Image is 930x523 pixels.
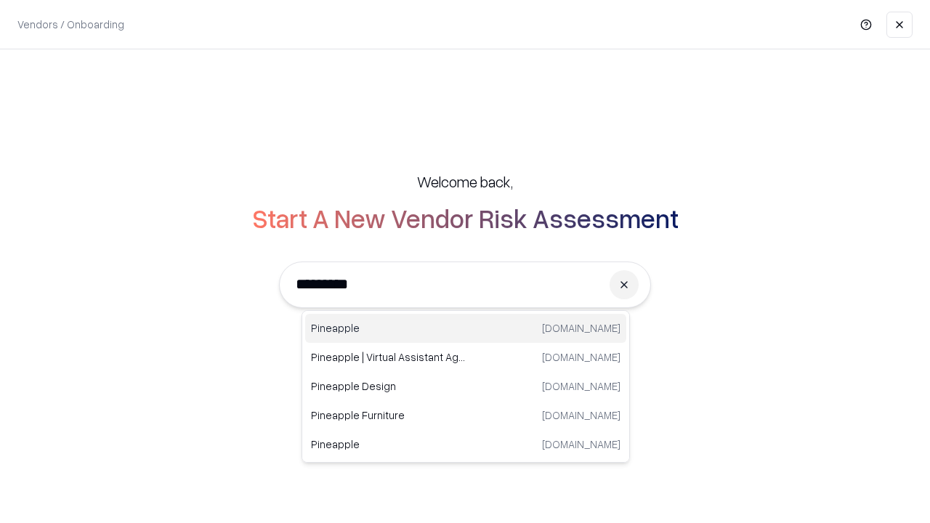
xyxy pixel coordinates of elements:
[311,378,466,394] p: Pineapple Design
[252,203,679,232] h2: Start A New Vendor Risk Assessment
[542,408,620,423] p: [DOMAIN_NAME]
[311,408,466,423] p: Pineapple Furniture
[311,320,466,336] p: Pineapple
[311,349,466,365] p: Pineapple | Virtual Assistant Agency
[542,378,620,394] p: [DOMAIN_NAME]
[542,320,620,336] p: [DOMAIN_NAME]
[542,437,620,452] p: [DOMAIN_NAME]
[311,437,466,452] p: Pineapple
[302,310,630,463] div: Suggestions
[542,349,620,365] p: [DOMAIN_NAME]
[17,17,124,32] p: Vendors / Onboarding
[417,171,513,192] h5: Welcome back,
